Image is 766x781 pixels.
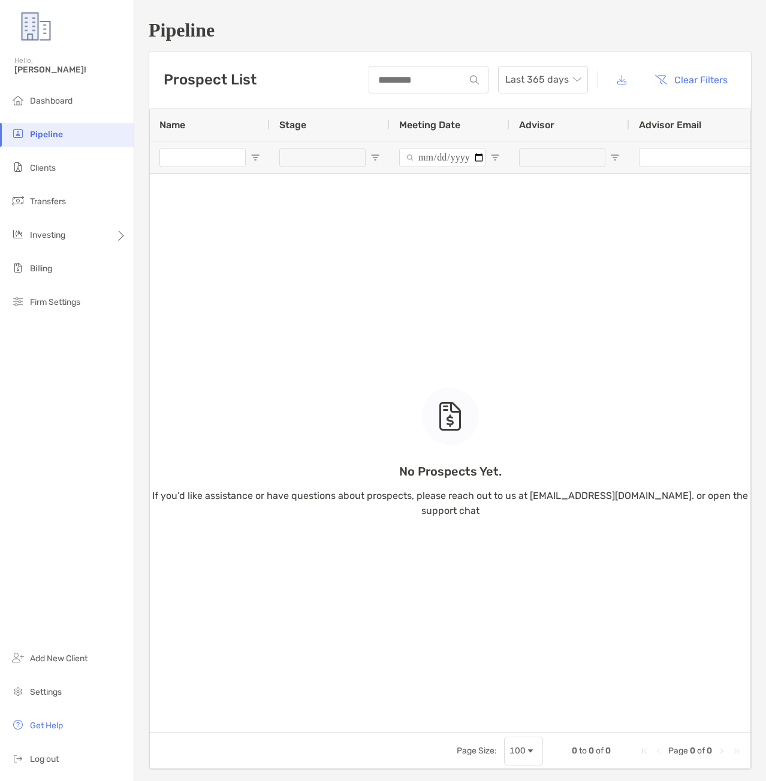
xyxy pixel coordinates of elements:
span: Log out [30,754,59,764]
span: Investing [30,230,65,240]
span: Clients [30,163,56,173]
div: Last Page [731,746,741,756]
img: firm-settings icon [11,294,25,308]
p: No Prospects Yet. [150,464,750,479]
span: Page [668,746,688,756]
span: Billing [30,264,52,274]
span: 0 [589,746,594,756]
img: billing icon [11,261,25,275]
button: Clear Filters [646,66,737,93]
span: Add New Client [30,653,88,664]
img: logout icon [11,751,25,765]
img: get-help icon [11,718,25,732]
span: Pipeline [30,129,63,140]
h3: Prospect List [164,71,257,88]
span: Last 365 days [505,66,581,93]
div: 100 [509,746,526,756]
div: Next Page [717,746,726,756]
span: Firm Settings [30,297,80,307]
div: Page Size [504,737,543,765]
img: Zoe Logo [14,5,58,48]
span: 0 [605,746,611,756]
img: clients icon [11,160,25,174]
span: 0 [707,746,712,756]
div: First Page [640,746,649,756]
h1: Pipeline [149,19,752,41]
img: transfers icon [11,193,25,208]
span: Get Help [30,721,63,731]
span: 0 [690,746,695,756]
span: [PERSON_NAME]! [14,65,126,75]
div: Previous Page [654,746,664,756]
img: pipeline icon [11,126,25,141]
span: Dashboard [30,96,73,106]
span: to [579,746,587,756]
img: input icon [470,75,479,84]
span: of [697,746,705,756]
img: investing icon [11,227,25,241]
span: of [596,746,604,756]
span: 0 [572,746,577,756]
img: settings icon [11,684,25,698]
img: dashboard icon [11,93,25,107]
p: If you’d like assistance or have questions about prospects, please reach out to us at [EMAIL_ADDR... [150,488,750,518]
div: Page Size: [457,746,497,756]
span: Settings [30,687,62,697]
span: Transfers [30,196,66,207]
img: add_new_client icon [11,650,25,665]
img: empty state icon [438,402,462,431]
